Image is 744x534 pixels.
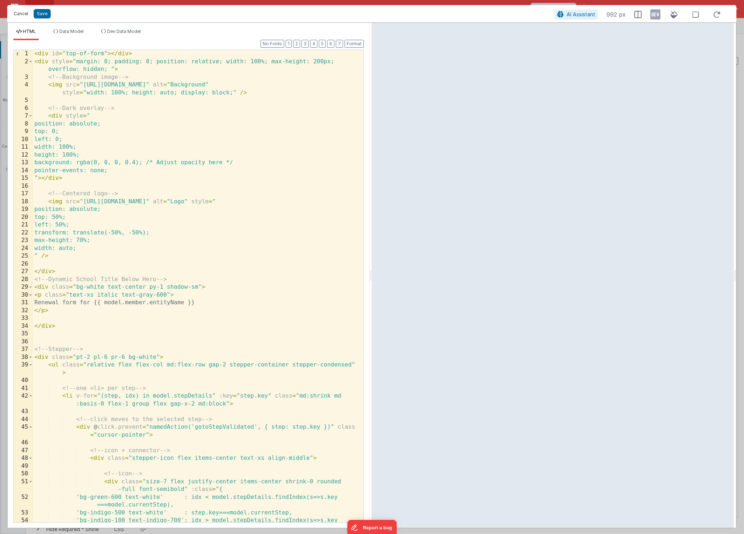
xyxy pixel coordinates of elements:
button: AI Assistant [555,10,598,19]
div: 14 [14,167,33,175]
div: 35 [14,330,33,338]
div: 9 [14,128,33,136]
button: Save [34,9,51,18]
div: 45 [14,423,33,439]
div: 31 [14,299,33,307]
div: 5 [14,97,33,105]
div: 53 [14,509,33,517]
button: 2 [293,40,300,48]
div: 39 [14,361,33,377]
div: 19 [14,205,33,213]
div: 44 [14,416,33,424]
button: 6 [327,40,334,48]
div: 43 [14,408,33,416]
button: 3 [301,40,309,48]
button: 1 [286,40,292,48]
div: 54 [14,517,33,532]
div: 23 [14,237,33,245]
div: 16 [14,182,33,190]
div: 51 [14,478,33,493]
div: 26 [14,260,33,268]
div: 48 [14,454,33,462]
div: 22 [14,229,33,237]
div: 8 [14,120,33,128]
div: 4 [14,81,33,97]
div: 3 [14,73,33,81]
div: 34 [14,322,33,330]
span: 992 px [606,10,626,19]
div: 18 [14,198,33,206]
div: 25 [14,252,33,260]
span: AI Assistant [567,11,595,17]
div: 49 [14,462,33,470]
div: 33 [14,314,33,322]
div: 42 [14,392,33,408]
button: No Folds [261,40,284,48]
div: 37 [14,346,33,353]
div: 20 [14,213,33,221]
div: 13 [14,159,33,167]
div: 38 [14,353,33,361]
div: 6 [14,105,33,113]
div: 21 [14,221,33,229]
div: 28 [14,276,33,284]
div: 24 [14,245,33,253]
button: 4 [310,40,317,48]
div: 40 [14,377,33,385]
div: 10 [14,136,33,144]
div: 27 [14,268,33,276]
div: 47 [14,447,33,455]
button: 7 [336,40,343,48]
button: 5 [319,40,326,48]
div: 30 [14,291,33,299]
div: 32 [14,307,33,315]
div: 11 [14,143,33,151]
div: 36 [14,338,33,346]
div: 7 [14,112,33,120]
button: Cancel [10,9,32,19]
div: 50 [14,470,33,478]
span: HTML [23,29,36,34]
div: 17 [14,190,33,198]
div: 41 [14,385,33,393]
div: 2 [14,58,33,73]
div: 1 [14,50,33,58]
div: 12 [14,151,33,159]
span: Data Model [59,29,84,34]
div: 15 [14,174,33,182]
div: 46 [14,439,33,447]
button: Format [344,40,364,48]
div: 29 [14,283,33,291]
div: 52 [14,493,33,509]
span: Dev Data Model [107,29,141,34]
